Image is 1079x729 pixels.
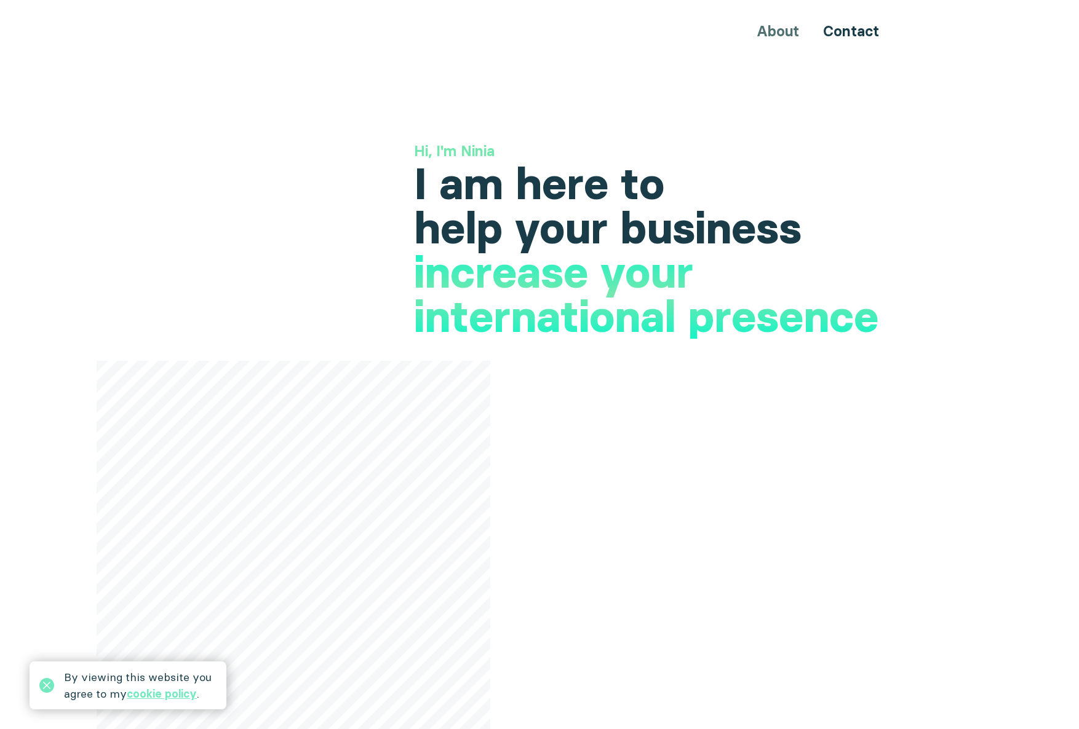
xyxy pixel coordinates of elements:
h1: increase your international presence [414,250,899,339]
a: Contact [823,22,879,40]
h1: I am here to help your business [414,162,899,250]
a: cookie policy [127,687,197,701]
h3: Hi, I'm Ninia [414,141,899,162]
div: By viewing this website you agree to my . [64,669,217,702]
